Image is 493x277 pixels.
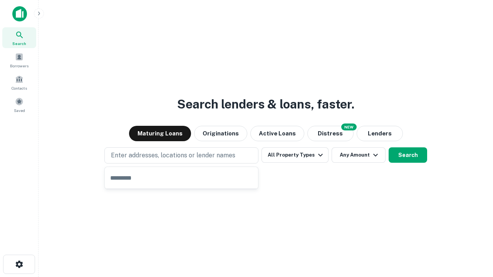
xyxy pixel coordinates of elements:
div: NEW [341,123,357,130]
button: Lenders [357,126,403,141]
span: Saved [14,107,25,113]
span: Borrowers [10,63,29,69]
button: Search distressed loans with lien and other non-mortgage details. [307,126,354,141]
button: Search [389,147,427,163]
button: Active Loans [250,126,304,141]
a: Saved [2,94,36,115]
a: Contacts [2,72,36,93]
button: Any Amount [332,147,386,163]
span: Contacts [12,85,27,91]
iframe: Chat Widget [454,215,493,252]
img: capitalize-icon.png [12,6,27,22]
button: Enter addresses, locations or lender names [104,147,258,164]
a: Search [2,27,36,48]
span: Search [12,40,26,47]
button: Originations [194,126,247,141]
h3: Search lenders & loans, faster. [177,95,354,113]
button: All Property Types [262,147,329,163]
p: Enter addresses, locations or lender names [111,151,235,160]
button: Maturing Loans [129,126,191,141]
a: Borrowers [2,50,36,70]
